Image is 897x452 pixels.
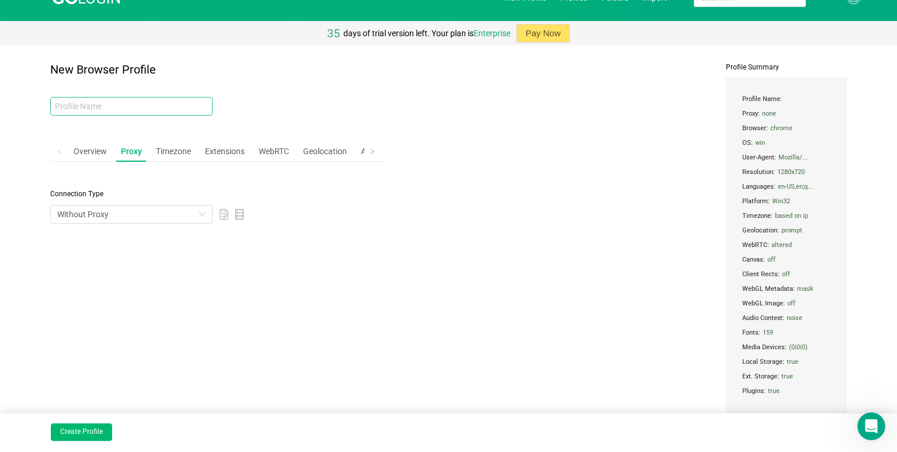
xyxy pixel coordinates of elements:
span: Connection Type [50,189,383,199]
span: Profile Summary [726,63,847,71]
span: Ext. Storage : [740,369,832,384]
span: Fonts : [740,325,832,340]
span: true [768,384,780,398]
span: noise [787,311,802,325]
div: Overview [69,141,112,162]
span: Resolution : [740,165,832,179]
span: Proxy : [740,106,832,121]
span: Audio Context : [740,311,832,325]
span: Browser : [740,121,832,135]
div: Proxy [116,141,147,162]
div: 35 [327,21,340,46]
h1: New Browser Profile [50,63,383,77]
input: Profile Name [50,97,213,116]
span: WebGL Image : [740,296,832,311]
span: Plugins : [740,384,832,398]
span: off [787,297,795,310]
button: Pay Now [516,24,570,43]
span: Platform : [740,194,832,208]
span: OS : [740,135,832,150]
span: mask [797,282,813,295]
span: Profile Name : [740,92,832,106]
div: Geolocation [298,141,352,162]
span: prompt [781,224,802,237]
span: off [767,253,776,266]
span: Mozilla/... [778,151,808,164]
span: true [787,355,798,368]
div: Extensions [200,141,249,162]
span: en-US,en;q... [778,180,813,193]
div: WebRTC [254,141,294,162]
span: Geolocation : [740,223,832,238]
span: Timezone : [740,208,832,223]
span: 1280x720 [777,165,805,179]
span: altered [771,238,792,252]
span: chrome [770,121,792,135]
span: Local Storage : [740,354,832,369]
i: icon: left [57,148,62,154]
span: based on ip [775,209,808,222]
a: Enterprise [474,29,510,38]
div: Timezone [151,141,196,162]
span: none [762,107,776,120]
span: win [755,136,765,149]
span: WebGL Metadata : [740,281,832,296]
span: User-Agent : [740,150,832,165]
span: Languages : [740,179,832,194]
span: Client Rects : [740,267,832,281]
span: true [781,370,793,383]
span: 159 [763,326,773,339]
i: icon: database [234,209,245,220]
div: days of trial version left. Your plan is [343,21,510,46]
span: ( 0 | 0 | 0 ) [789,340,808,354]
i: icon: right [370,148,376,154]
span: Canvas : [740,252,832,267]
span: Win32 [772,194,790,208]
i: icon: down [199,211,206,219]
iframe: Intercom live chat [857,412,885,440]
span: Media Devices : [740,340,832,354]
div: Without Proxy [57,206,109,223]
span: WebRTC : [740,238,832,252]
div: Advanced [356,141,402,162]
button: Create Profile [51,423,112,441]
span: off [782,267,790,281]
